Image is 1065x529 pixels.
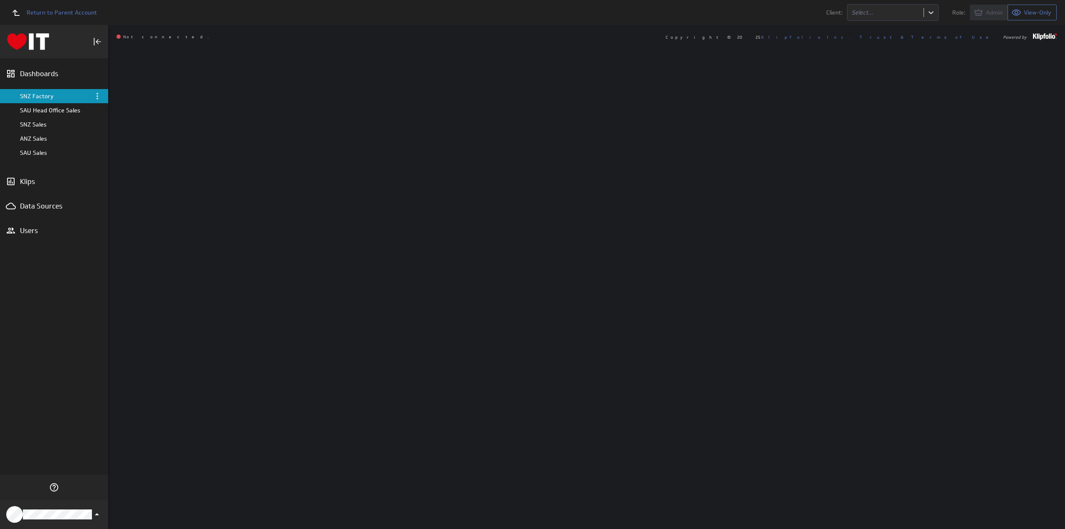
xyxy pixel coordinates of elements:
div: Menu [92,91,102,101]
button: View as Admin [970,5,1008,20]
span: Client: [826,10,843,15]
span: View-Only [1024,9,1051,16]
div: Go to Dashboards [7,33,49,50]
div: Dashboards [20,69,88,78]
a: Trust & Terms of Use [859,34,994,40]
div: Select... [852,10,919,15]
div: SNZ Sales [20,121,89,128]
div: SNZ Factory [20,92,89,100]
div: ANZ Sales [20,135,89,142]
div: Collapse [90,35,104,49]
div: Dashboard menu [92,91,102,101]
span: Admin [986,9,1003,16]
button: View as View-Only [1008,5,1057,20]
a: Klipfolio Inc. [761,34,851,40]
span: Not connected. [116,35,209,40]
span: Powered by [1003,35,1027,39]
div: Menu [92,90,103,102]
div: Data Sources [20,201,88,211]
span: Role: [952,10,966,15]
span: Return to Parent Account [27,10,97,15]
a: Return to Parent Account [7,3,97,22]
div: Klips [20,177,88,186]
div: Users [20,226,88,235]
div: Help [47,480,61,494]
div: SAU Sales [20,149,89,156]
div: SAU Head Office Sales [20,107,89,114]
img: logo-footer.png [1033,33,1057,40]
img: Klipfolio logo [7,33,49,50]
span: Copyright © 2025 [666,35,851,39]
